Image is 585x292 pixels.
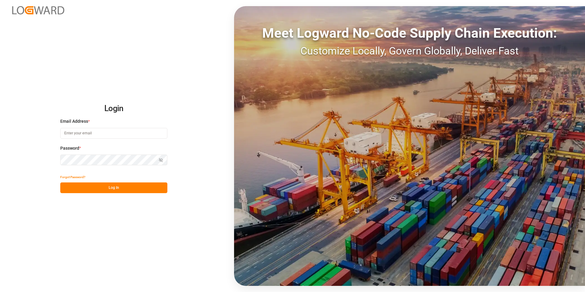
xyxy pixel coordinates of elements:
[234,43,585,59] div: Customize Locally, Govern Globally, Deliver Fast
[234,23,585,43] div: Meet Logward No-Code Supply Chain Execution:
[60,172,85,182] button: Forgot Password?
[60,118,88,125] span: Email Address
[60,145,79,152] span: Password
[60,99,167,118] h2: Login
[60,182,167,193] button: Log In
[60,128,167,139] input: Enter your email
[12,6,64,14] img: Logward_new_orange.png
